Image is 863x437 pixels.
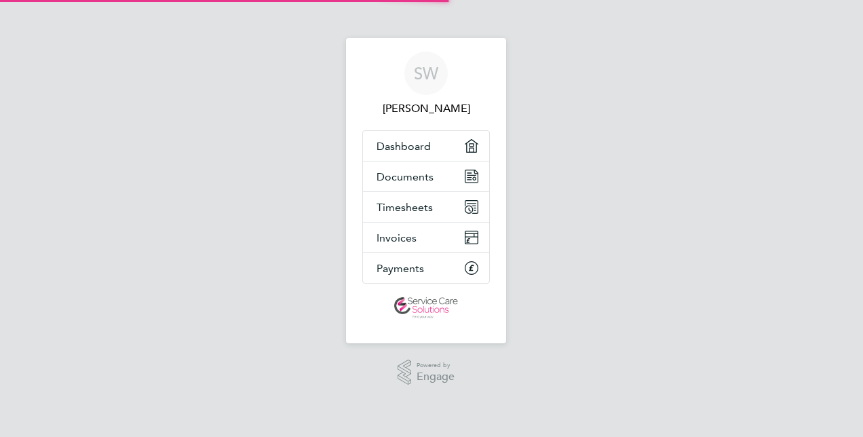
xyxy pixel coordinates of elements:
span: SW [414,64,438,82]
a: Powered byEngage [398,360,455,385]
span: Suzanne Worrall [362,100,490,117]
span: Engage [417,371,455,383]
a: SW[PERSON_NAME] [362,52,490,117]
span: Dashboard [377,140,431,153]
a: Documents [363,161,489,191]
span: Timesheets [377,201,433,214]
span: Documents [377,170,434,183]
a: Payments [363,253,489,283]
nav: Main navigation [346,38,506,343]
span: Powered by [417,360,455,371]
a: Go to home page [362,297,490,319]
img: servicecare-logo-retina.png [394,297,458,319]
a: Timesheets [363,192,489,222]
span: Invoices [377,231,417,244]
a: Invoices [363,223,489,252]
span: Payments [377,262,424,275]
a: Dashboard [363,131,489,161]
